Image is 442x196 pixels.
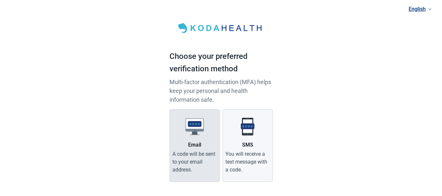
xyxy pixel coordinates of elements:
p: Multi-factor authentication (MFA) helps keep your personal and health information safe. [169,78,273,104]
h1: Choose your preferred verification method [169,50,273,78]
img: Koda Health [174,21,267,35]
span: down [428,8,432,11]
div: A code will be sent to your email address. [172,150,217,174]
div: You will receive a text message with a code. [225,150,270,174]
a: Current language: English [406,4,434,14]
div: Email [188,141,201,149]
div: SMS [242,141,253,149]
